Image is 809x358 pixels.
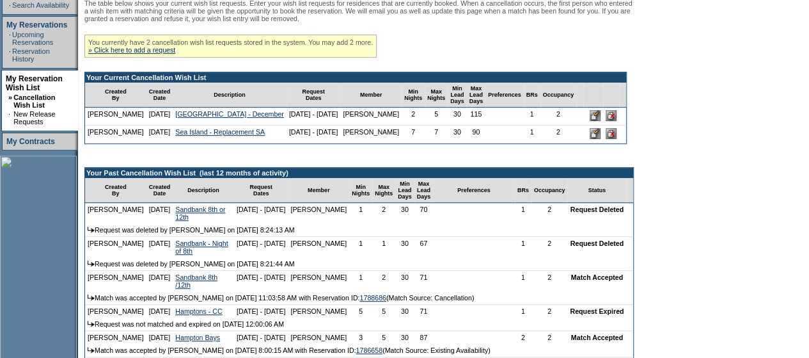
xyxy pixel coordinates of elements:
input: Delete this Request [606,128,617,139]
td: [PERSON_NAME] [85,126,146,143]
td: [PERSON_NAME] [85,203,146,224]
nobr: [DATE] - [DATE] [237,334,286,341]
td: Max Lead Days [414,178,434,203]
img: arrow.gif [88,261,95,266]
a: 1786658 [356,346,382,354]
td: Created Date [146,178,173,203]
div: You currently have 2 cancellation wish list requests stored in the system. You may add 2 more. [84,35,377,58]
td: 1 [515,271,531,291]
td: 1 [524,126,540,143]
input: Edit this Request [590,110,601,121]
nobr: [DATE] - [DATE] [237,307,286,315]
a: Hampton Bays [175,334,220,341]
td: Description [173,83,287,108]
img: arrow.gif [88,321,95,327]
td: Member [288,178,349,203]
td: Member [340,83,402,108]
td: 5 [372,305,395,318]
td: Min Lead Days [395,178,414,203]
td: 1 [515,203,531,224]
td: 1 [349,203,372,224]
td: 30 [448,108,467,126]
nobr: Match Accepted [571,273,623,281]
td: [PERSON_NAME] [85,237,146,257]
td: [DATE] [146,108,173,126]
td: [PERSON_NAME] [340,108,402,126]
td: Created Date [146,83,173,108]
img: arrow.gif [88,295,95,300]
a: Upcoming Reservations [12,31,53,46]
td: BRs [524,83,540,108]
a: » Click here to add a request [88,46,175,54]
td: [PERSON_NAME] [288,203,349,224]
td: BRs [515,178,531,203]
td: 7 [402,126,425,143]
a: Sandbank 8th or 12th [175,206,225,221]
td: Max Lead Days [467,83,486,108]
a: Hamptons - CC [175,307,222,315]
td: [PERSON_NAME] [288,305,349,318]
td: 90 [467,126,486,143]
td: 71 [414,305,434,318]
td: 70 [414,203,434,224]
td: Min Nights [349,178,372,203]
a: Search Availability [12,1,69,9]
td: Match was accepted by [PERSON_NAME] on [DATE] 11:03:58 AM with Reservation ID: (Match Source: Can... [85,291,633,305]
td: 5 [425,108,448,126]
a: Reservation History [12,47,50,63]
td: Request was not matched and expired on [DATE] 12:00:06 AM [85,318,633,331]
td: Created By [85,83,146,108]
td: 30 [395,203,414,224]
img: arrow.gif [88,347,95,353]
td: 1 [349,237,372,257]
nobr: [DATE] - [DATE] [237,206,286,213]
nobr: [DATE] - [DATE] [289,128,338,136]
td: 1 [524,108,540,126]
td: [DATE] [146,203,173,224]
td: 2 [531,331,568,344]
td: 5 [349,305,372,318]
a: [GEOGRAPHIC_DATA] - December [175,110,284,118]
td: Description [173,178,234,203]
td: Occupancy [531,178,568,203]
td: [PERSON_NAME] [288,271,349,291]
td: 2 [402,108,425,126]
td: 87 [414,331,434,344]
a: 1788686 [359,294,386,302]
td: 1 [515,305,531,318]
td: Max Nights [425,83,448,108]
td: 115 [467,108,486,126]
nobr: Request Expired [570,307,624,315]
td: · [9,1,11,9]
td: Preferences [433,178,515,203]
td: · [9,47,11,63]
td: 2 [531,305,568,318]
td: Max Nights [372,178,395,203]
td: Request was deleted by [PERSON_NAME] on [DATE] 8:21:44 AM [85,257,633,271]
a: My Reservations [6,20,67,29]
input: Delete this Request [606,110,617,121]
td: [DATE] [146,331,173,344]
td: · [9,31,11,46]
td: Request was deleted by [PERSON_NAME] on [DATE] 8:24:13 AM [85,224,633,237]
td: Min Lead Days [448,83,467,108]
td: 2 [515,331,531,344]
td: 2 [531,271,568,291]
td: [PERSON_NAME] [288,331,349,344]
td: 5 [372,331,395,344]
td: Request Dates [287,83,341,108]
nobr: [DATE] - [DATE] [237,273,286,281]
td: [DATE] [146,126,173,143]
td: [DATE] [146,305,173,318]
td: [PERSON_NAME] [85,271,146,291]
nobr: Request Deleted [570,206,624,213]
td: 1 [515,237,531,257]
td: 1 [372,237,395,257]
a: New Release Requests [13,110,55,126]
td: Min Nights [402,83,425,108]
td: 7 [425,126,448,143]
td: 67 [414,237,434,257]
td: Created By [85,178,146,203]
td: 30 [395,237,414,257]
a: Sandbank 8th /12th [175,273,217,289]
